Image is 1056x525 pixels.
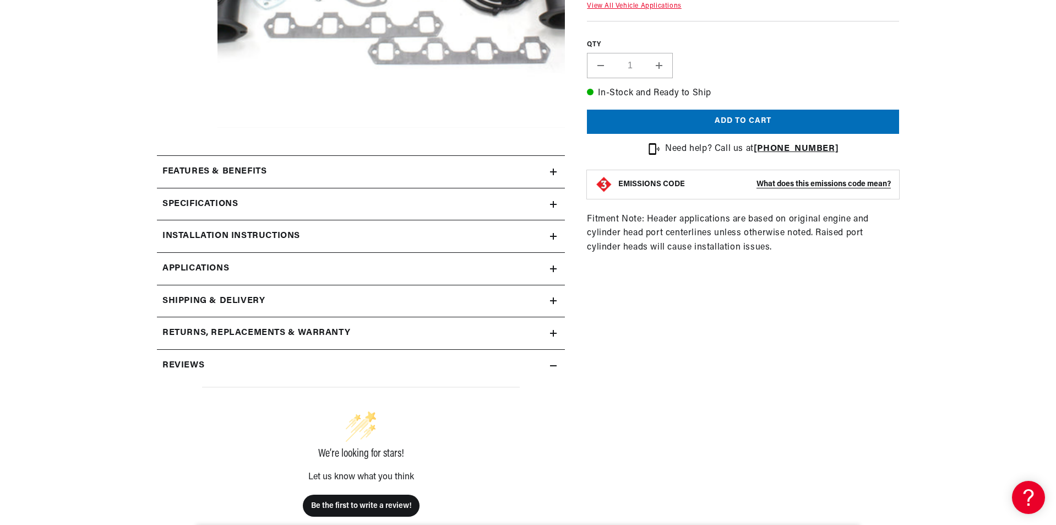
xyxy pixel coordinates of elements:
[202,448,520,459] div: We’re looking for stars!
[587,40,899,50] label: QTY
[618,180,891,190] button: EMISSIONS CODEWhat does this emissions code mean?
[303,495,420,517] button: Be the first to write a review!
[157,285,565,317] summary: Shipping & Delivery
[162,229,300,243] h2: Installation instructions
[587,3,681,9] a: View All Vehicle Applications
[587,86,899,101] p: In-Stock and Ready to Ship
[202,473,520,481] div: Let us know what you think
[162,262,229,276] span: Applications
[162,165,266,179] h2: Features & Benefits
[665,142,839,156] p: Need help? Call us at
[157,220,565,252] summary: Installation instructions
[754,144,839,153] a: [PHONE_NUMBER]
[618,180,685,188] strong: EMISSIONS CODE
[756,180,891,188] strong: What does this emissions code mean?
[595,176,613,193] img: Emissions code
[162,294,265,308] h2: Shipping & Delivery
[162,326,350,340] h2: Returns, Replacements & Warranty
[587,110,899,134] button: Add to cart
[157,156,565,188] summary: Features & Benefits
[157,188,565,220] summary: Specifications
[157,350,565,382] summary: Reviews
[162,359,204,373] h2: Reviews
[162,197,238,212] h2: Specifications
[157,317,565,349] summary: Returns, Replacements & Warranty
[157,253,565,285] a: Applications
